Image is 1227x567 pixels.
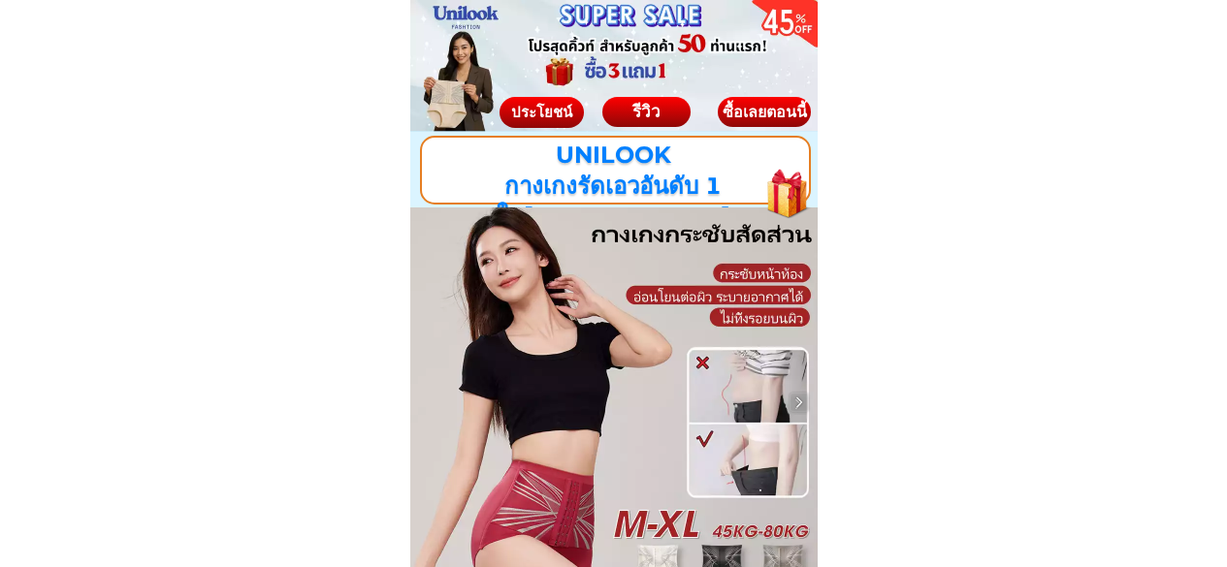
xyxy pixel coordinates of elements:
div: ซื้อเลยตอนนี้ [718,105,811,120]
div: รีวิว [602,99,691,124]
img: navigation [790,393,809,412]
span: ประโยชน์ [511,102,572,120]
span: UNILOOK [555,141,670,169]
span: กางเกงรัดเอวอันดับ 1 ใน[PERSON_NAME] [496,172,729,230]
